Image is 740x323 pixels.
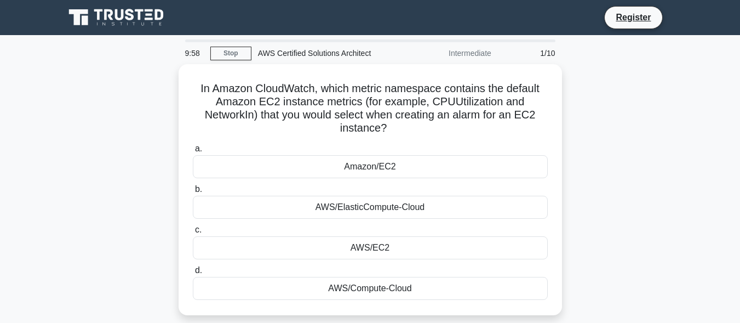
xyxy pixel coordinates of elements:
div: Intermediate [402,42,498,64]
div: AWS Certified Solutions Architect [251,42,402,64]
a: Register [609,10,657,24]
div: 1/10 [498,42,562,64]
div: AWS/ElasticCompute-Cloud [193,196,548,219]
span: c. [195,225,202,234]
h5: In Amazon CloudWatch, which metric namespace contains the default Amazon EC2 instance metrics (fo... [192,82,549,135]
div: Amazon/EC2 [193,155,548,178]
a: Stop [210,47,251,60]
span: d. [195,265,202,275]
span: a. [195,144,202,153]
div: 9:58 [179,42,210,64]
div: AWS/Compute-Cloud [193,277,548,300]
span: b. [195,184,202,194]
div: AWS/EC2 [193,236,548,259]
